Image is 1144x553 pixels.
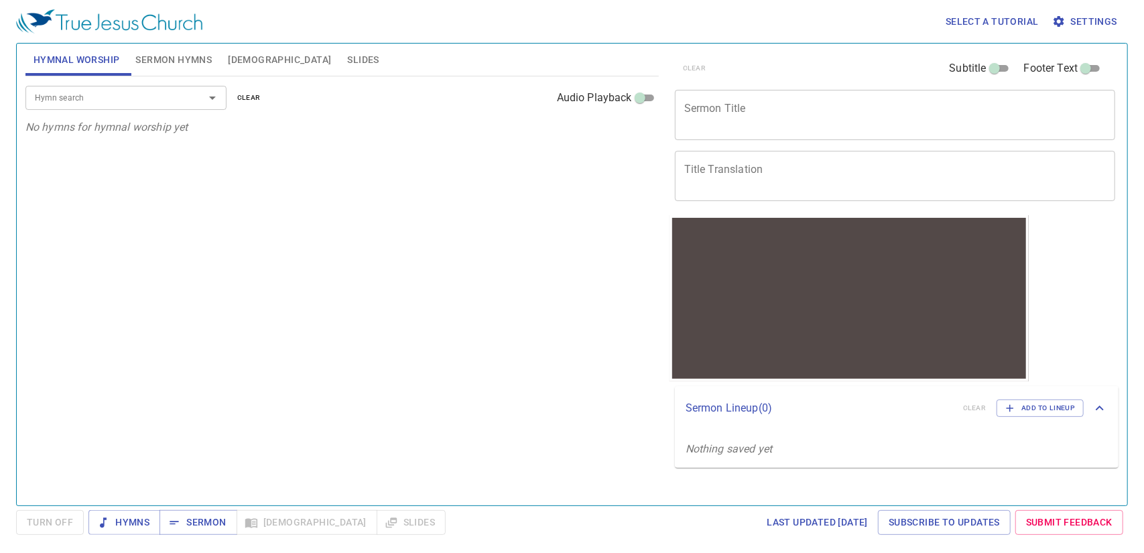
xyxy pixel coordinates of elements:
span: [DEMOGRAPHIC_DATA] [228,52,331,68]
div: Sermon Lineup(0)clearAdd to Lineup [675,386,1119,430]
button: Select a tutorial [940,9,1044,34]
span: Footer Text [1024,60,1078,76]
a: Subscribe to Updates [878,510,1011,535]
img: True Jesus Church [16,9,202,34]
span: Subtitle [950,60,987,76]
a: Last updated [DATE] [761,510,873,535]
i: No hymns for hymnal worship yet [25,121,188,133]
span: Add to Lineup [1005,402,1075,414]
span: Sermon [170,514,226,531]
span: clear [237,92,261,104]
iframe: from-child [670,215,1029,381]
a: Submit Feedback [1015,510,1123,535]
span: Audio Playback [557,90,632,106]
span: Select a tutorial [946,13,1039,30]
span: Last updated [DATE] [767,514,868,531]
button: Sermon [160,510,237,535]
span: Settings [1055,13,1117,30]
button: Settings [1050,9,1123,34]
button: clear [229,90,269,106]
button: Open [203,88,222,107]
span: Submit Feedback [1026,514,1113,531]
span: Sermon Hymns [135,52,212,68]
button: Add to Lineup [997,400,1084,417]
span: Hymnal Worship [34,52,120,68]
button: Hymns [88,510,160,535]
span: Subscribe to Updates [889,514,1000,531]
p: Sermon Lineup ( 0 ) [686,400,952,416]
span: Slides [347,52,379,68]
span: Hymns [99,514,149,531]
i: Nothing saved yet [686,442,773,455]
